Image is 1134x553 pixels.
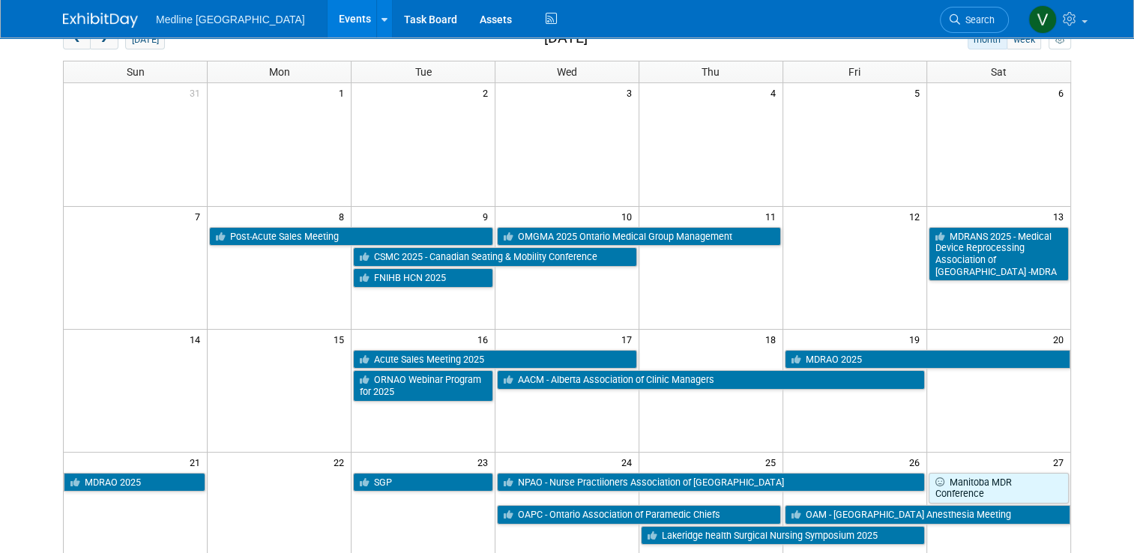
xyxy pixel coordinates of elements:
span: 1 [337,83,351,102]
button: [DATE] [125,30,165,49]
a: Acute Sales Meeting 2025 [353,350,637,369]
a: Lakeridge health Surgical Nursing Symposium 2025 [641,526,925,546]
button: month [968,30,1007,49]
a: MDRANS 2025 - Medical Device Reprocessing Association of [GEOGRAPHIC_DATA] -MDRA [929,227,1069,282]
a: Search [940,7,1009,33]
span: 6 [1057,83,1070,102]
button: myCustomButton [1049,30,1071,49]
span: 13 [1052,207,1070,226]
a: OAPC - Ontario Association of Paramedic Chiefs [497,505,781,525]
h2: [DATE] [544,30,588,46]
span: 2 [481,83,495,102]
span: 4 [769,83,782,102]
span: Mon [269,66,290,78]
span: 23 [476,453,495,471]
img: ExhibitDay [63,13,138,28]
span: 10 [620,207,639,226]
span: 21 [188,453,207,471]
a: Manitoba MDR Conference [929,473,1069,504]
span: Sat [991,66,1007,78]
span: 16 [476,330,495,348]
span: 15 [332,330,351,348]
span: 24 [620,453,639,471]
a: SGP [353,473,493,492]
a: ORNAO Webinar Program for 2025 [353,370,493,401]
span: Search [960,14,995,25]
span: 22 [332,453,351,471]
span: Medline [GEOGRAPHIC_DATA] [156,13,305,25]
span: 8 [337,207,351,226]
a: OMGMA 2025 Ontario Medical Group Management [497,227,781,247]
span: 7 [193,207,207,226]
span: Wed [557,66,577,78]
a: NPAO - Nurse Practiioners Association of [GEOGRAPHIC_DATA] [497,473,925,492]
a: Post-Acute Sales Meeting [209,227,493,247]
span: 3 [625,83,639,102]
img: Vahid Mohammadi [1028,5,1057,34]
span: 20 [1052,330,1070,348]
a: MDRAO 2025 [785,350,1070,369]
span: 12 [908,207,926,226]
a: MDRAO 2025 [64,473,205,492]
span: 17 [620,330,639,348]
button: week [1007,30,1041,49]
span: 14 [188,330,207,348]
i: Personalize Calendar [1055,35,1064,45]
span: Thu [702,66,720,78]
a: FNIHB HCN 2025 [353,268,493,288]
span: 27 [1052,453,1070,471]
span: Fri [848,66,860,78]
span: 19 [908,330,926,348]
span: Tue [415,66,432,78]
a: AACM - Alberta Association of Clinic Managers [497,370,925,390]
span: 25 [764,453,782,471]
span: 11 [764,207,782,226]
button: prev [63,30,91,49]
span: 5 [913,83,926,102]
span: 9 [481,207,495,226]
span: Sun [127,66,145,78]
span: 18 [764,330,782,348]
span: 31 [188,83,207,102]
a: OAM - [GEOGRAPHIC_DATA] Anesthesia Meeting [785,505,1070,525]
span: 26 [908,453,926,471]
button: next [90,30,118,49]
a: CSMC 2025 - Canadian Seating & Mobility Conference [353,247,637,267]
